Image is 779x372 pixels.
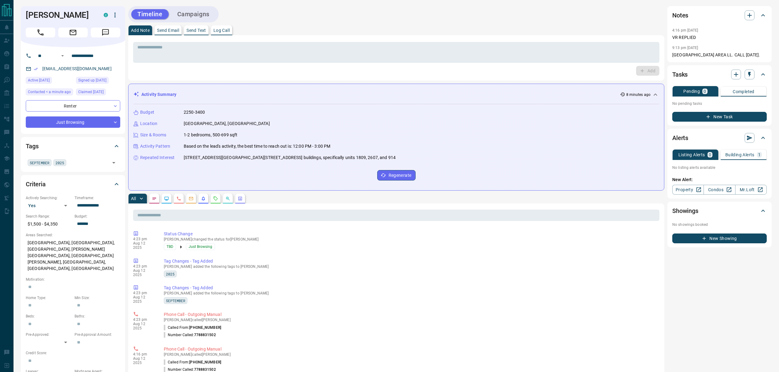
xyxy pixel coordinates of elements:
div: Activity Summary8 minutes ago [133,89,659,100]
p: [PERSON_NAME] added the following tags to [PERSON_NAME] [164,291,657,295]
p: No listing alerts available [672,165,767,170]
div: condos.ca [104,13,108,17]
p: 4:16 pm [DATE] [672,28,698,32]
p: Log Call [213,28,230,32]
button: New Task [672,112,767,122]
svg: Notes [152,196,157,201]
p: Send Text [186,28,206,32]
p: Building Alerts [725,153,754,157]
p: $1,500 - $4,350 [26,219,71,229]
p: Aug 12 2025 [133,268,155,277]
p: Completed [733,89,754,94]
div: Alerts [672,131,767,145]
button: Regenerate [377,170,416,180]
p: Called From: [164,325,221,330]
p: No showings booked [672,222,767,227]
div: Mon Aug 11 2025 [26,77,73,85]
div: Tags [26,139,120,154]
p: No pending tasks [672,99,767,108]
p: [GEOGRAPHIC_DATA] AREA LL. CALL [DATE]. [672,52,767,58]
svg: Agent Actions [238,196,243,201]
span: Contacted < a minute ago [28,89,71,95]
p: Add Note [131,28,150,32]
div: Showings [672,203,767,218]
p: [GEOGRAPHIC_DATA], [GEOGRAPHIC_DATA], [GEOGRAPHIC_DATA], [PERSON_NAME][GEOGRAPHIC_DATA], [GEOGRAP... [26,238,120,274]
span: [PHONE_NUMBER] [189,360,221,364]
p: [STREET_ADDRESS][GEOGRAPHIC_DATA][STREET_ADDRESS] buildings, specifically units 1809, 2607, and 914 [184,154,396,161]
p: Phone Call - Outgoing Manual [164,311,657,318]
p: 0 [704,89,706,93]
p: 4:23 pm [133,264,155,268]
p: Baths: [75,313,120,319]
p: Motivation: [26,277,120,282]
a: Property [672,185,704,195]
p: VR REPLIED [672,34,767,41]
p: [PERSON_NAME] called [PERSON_NAME] [164,318,657,322]
div: Wed Jul 23 2025 [76,89,120,97]
span: SEPTEMBER [30,160,49,166]
p: Size & Rooms [140,132,167,138]
p: Aug 12 2025 [133,295,155,304]
span: 2025 [166,271,175,277]
p: Search Range: [26,214,71,219]
svg: Lead Browsing Activity [164,196,169,201]
span: Call [26,28,55,37]
svg: Calls [176,196,181,201]
h2: Tasks [672,70,688,79]
p: Areas Searched: [26,232,120,238]
p: 2250-3400 [184,109,205,116]
p: Aug 12 2025 [133,241,155,250]
span: Message [91,28,120,37]
p: Min Size: [75,295,120,301]
button: New Showing [672,233,767,243]
h2: Criteria [26,179,46,189]
p: Timeframe: [75,195,120,201]
p: Budget [140,109,154,116]
p: Repeated Interest [140,154,175,161]
span: [PHONE_NUMBER] [189,325,221,330]
a: Condos [704,185,735,195]
a: [EMAIL_ADDRESS][DOMAIN_NAME] [42,66,112,71]
p: Home Type: [26,295,71,301]
p: Actively Searching: [26,195,71,201]
p: Phone Call - Outgoing Manual [164,346,657,352]
p: Number Called: [164,332,216,338]
svg: Email Verified [34,67,38,71]
div: Tue Aug 12 2025 [26,89,73,97]
button: Timeline [131,9,169,19]
span: SEPTEMBER [166,298,185,304]
p: All [131,196,136,201]
h2: Notes [672,10,688,20]
p: Credit Score: [26,350,120,356]
h2: Tags [26,141,38,151]
h2: Showings [672,206,698,216]
div: Tasks [672,67,767,82]
div: Yes [26,201,71,211]
p: 1 [758,153,761,157]
h2: Alerts [672,133,688,143]
p: Tag Changes - Tag Added [164,285,657,291]
div: Wed Jul 23 2025 [76,77,120,85]
p: 0 [709,153,711,157]
button: Open [109,158,118,167]
span: Active [DATE] [28,77,50,83]
p: [PERSON_NAME] called [PERSON_NAME] [164,352,657,357]
a: Mr.Loft [735,185,767,195]
span: 2025 [56,160,64,166]
p: Activity Pattern [140,143,170,150]
span: 7788831502 [194,333,216,337]
p: 9:13 pm [DATE] [672,46,698,50]
svg: Requests [213,196,218,201]
p: 4:23 pm [133,291,155,295]
div: Notes [672,8,767,23]
p: [PERSON_NAME] added the following tags to [PERSON_NAME] [164,264,657,269]
p: Aug 12 2025 [133,322,155,330]
p: 8 minutes ago [626,92,650,97]
p: Pending [683,89,700,93]
p: 1-2 bedrooms, 500-699 sqft [184,132,237,138]
p: New Alert: [672,177,767,183]
p: 4:23 pm [133,237,155,241]
svg: Listing Alerts [201,196,206,201]
p: Called From: [164,359,221,365]
span: Just Browsing [189,244,212,250]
